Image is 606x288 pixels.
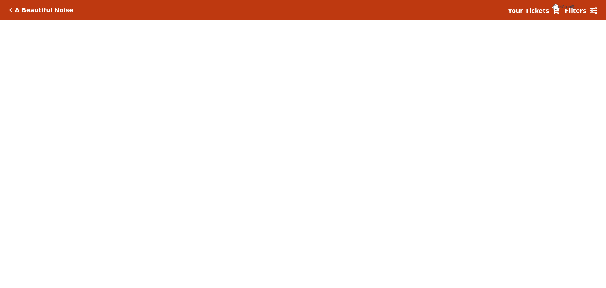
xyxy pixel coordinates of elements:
h5: A Beautiful Noise [15,7,73,14]
strong: Filters [565,7,586,14]
strong: Your Tickets [508,7,549,14]
a: Click here to go back to filters [9,8,12,12]
a: Filters [565,6,597,15]
span: {{cartCount}} [553,4,559,10]
a: Your Tickets {{cartCount}} [508,6,560,15]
